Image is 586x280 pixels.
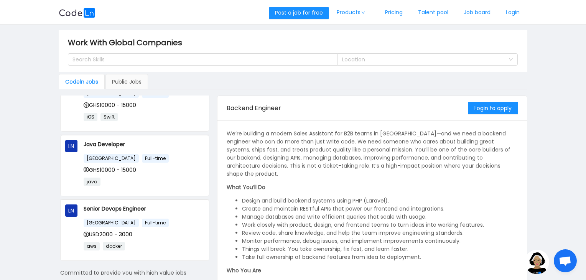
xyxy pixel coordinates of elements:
[105,74,148,89] div: Public Jobs
[84,232,89,237] i: icon: dollar
[84,154,139,163] span: [GEOGRAPHIC_DATA]
[242,237,518,245] li: Monitor performance, debug issues, and implement improvements continuously.
[227,104,281,112] span: Backend Engineer
[242,253,518,261] li: Take full ownership of backend features from idea to deployment.
[68,36,187,49] span: Work With Global Companies
[84,166,136,174] span: GHS10000 - 15000
[72,56,327,63] div: Search Skills
[84,242,100,250] span: aws
[269,7,329,19] button: Post a job for free
[84,178,100,186] span: java
[554,249,577,272] div: Open chat
[84,140,204,148] p: Java Developer
[84,219,139,227] span: [GEOGRAPHIC_DATA]
[59,8,95,18] img: logobg.f302741d.svg
[60,269,209,277] div: Committed to provide you with high value jobs
[84,204,204,213] p: Senior Devops Engineer
[100,113,118,121] span: Swift
[269,9,329,16] a: Post a job for free
[227,183,265,191] strong: What You’ll Do
[227,130,518,178] p: We’re building a modern Sales Assistant for B2B teams in [GEOGRAPHIC_DATA]—and we need a backend ...
[103,242,125,250] span: docker
[361,11,365,15] i: icon: down
[68,204,74,217] span: LN
[242,245,518,253] li: Things will break. You take ownership, fix fast, and learn faster.
[525,250,549,274] img: ground.ddcf5dcf.png
[242,205,518,213] li: Create and maintain RESTful APIs that power our frontend and integrations.
[142,219,169,227] span: Full-time
[84,113,97,121] span: iOS
[509,57,513,63] i: icon: down
[342,56,505,63] div: Location
[227,267,261,274] strong: Who You Are
[242,221,518,229] li: Work closely with product, design, and frontend teams to turn ideas into working features.
[84,102,89,108] i: icon: dollar
[142,154,169,163] span: Full-time
[84,167,89,172] i: icon: dollar
[242,229,518,237] li: Review code, share knowledge, and help the team improve engineering standards.
[242,197,518,205] li: Design and build backend systems using PHP (Laravel).
[242,213,518,221] li: Manage databases and write efficient queries that scale with usage.
[59,74,105,89] div: Codeln Jobs
[84,231,132,238] span: USD2000 - 3000
[84,101,136,109] span: GHS10000 - 15000
[68,140,74,152] span: LN
[468,102,518,114] button: Login to apply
